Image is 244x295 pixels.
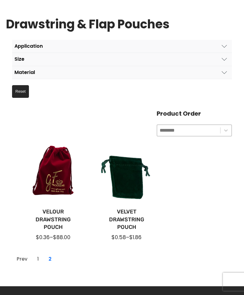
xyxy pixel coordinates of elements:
[221,125,231,136] button: Toggle List
[157,110,232,117] h4: Product Order
[99,208,153,231] a: Velvet Drawstring Pouch
[129,234,142,241] span: $1.86
[99,234,153,241] div: –
[14,43,43,49] div: Application
[12,40,232,53] button: Application
[12,66,232,79] button: Material
[12,253,56,265] nav: Page navigation
[14,70,35,75] div: Material
[12,53,232,66] button: Size
[6,14,170,34] h1: Drawstring & Flap Pouches
[13,254,31,264] a: Go to Page 1
[12,85,29,98] button: Reset
[111,234,126,241] span: $0.58
[33,254,43,264] a: Go to Page 1
[14,56,24,62] div: Size
[26,208,80,231] a: Velour Drawstring Pouch
[26,234,80,241] div: –
[36,234,50,241] span: $0.36
[45,254,55,264] a: Current Page, Page 2
[53,234,70,241] span: $88.00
